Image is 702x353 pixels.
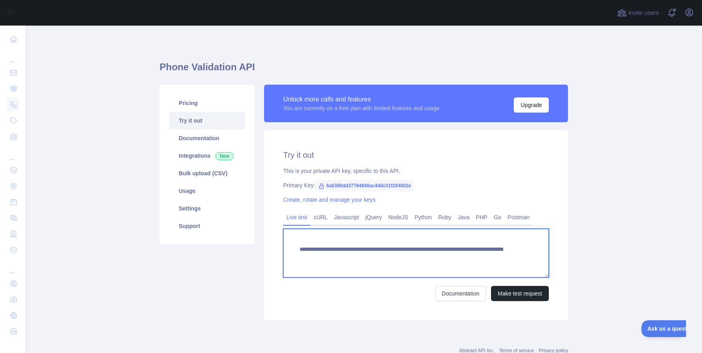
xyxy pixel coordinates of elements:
iframe: Toggle Customer Support [641,320,686,337]
button: Make test request [491,286,549,301]
a: Try it out [169,112,245,129]
div: ... [6,145,19,161]
a: Java [455,211,473,224]
div: Primary Key: [283,181,549,189]
span: New [215,152,234,160]
a: Create, rotate and manage your keys [283,196,375,203]
a: Settings [169,200,245,217]
a: Live test [283,211,310,224]
a: Postman [505,211,533,224]
div: ... [6,48,19,64]
a: jQuery [362,211,385,224]
a: Documentation [435,286,486,301]
a: Usage [169,182,245,200]
a: Bulk upload (CSV) [169,165,245,182]
a: NodeJS [385,211,411,224]
a: Support [169,217,245,235]
button: Upgrade [514,97,549,113]
div: ... [6,259,19,275]
a: Go [491,211,505,224]
a: Documentation [169,129,245,147]
div: Unlock more calls and features [283,95,440,104]
h1: Phone Validation API [160,61,568,80]
a: Python [411,211,435,224]
div: You are currently on a free plan with limited features and usage [283,104,440,112]
span: Invite users [628,8,659,18]
a: Pricing [169,94,245,112]
a: cURL [310,211,331,224]
a: Integrations New [169,147,245,165]
button: Invite users [615,6,661,19]
h2: Try it out [283,149,549,161]
a: Ruby [435,211,455,224]
span: 6a6389dd37794848ac440e31f294002e [315,180,414,192]
div: This is your private API key, specific to this API. [283,167,549,175]
a: PHP [473,211,491,224]
a: Javascript [331,211,362,224]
